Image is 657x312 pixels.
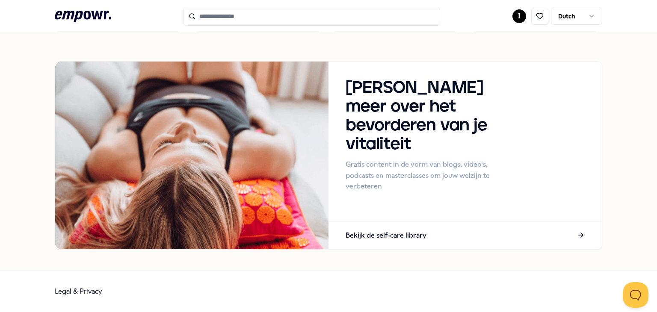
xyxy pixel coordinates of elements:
[55,61,602,250] a: Handout image[PERSON_NAME] meer over het bevorderen van je vitaliteitGratis content in de vorm va...
[512,9,526,23] button: I
[346,79,505,154] h3: [PERSON_NAME] meer over het bevorderen van je vitaliteit
[346,159,505,192] p: Gratis content in de vorm van blogs, video's, podcasts en masterclasses om jouw welzijn te verbet...
[55,287,102,295] a: Legal & Privacy
[183,7,440,26] input: Search for products, categories or subcategories
[623,282,648,308] iframe: Help Scout Beacon - Open
[55,62,328,249] img: Handout image
[346,230,426,241] p: Bekijk de self-care library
